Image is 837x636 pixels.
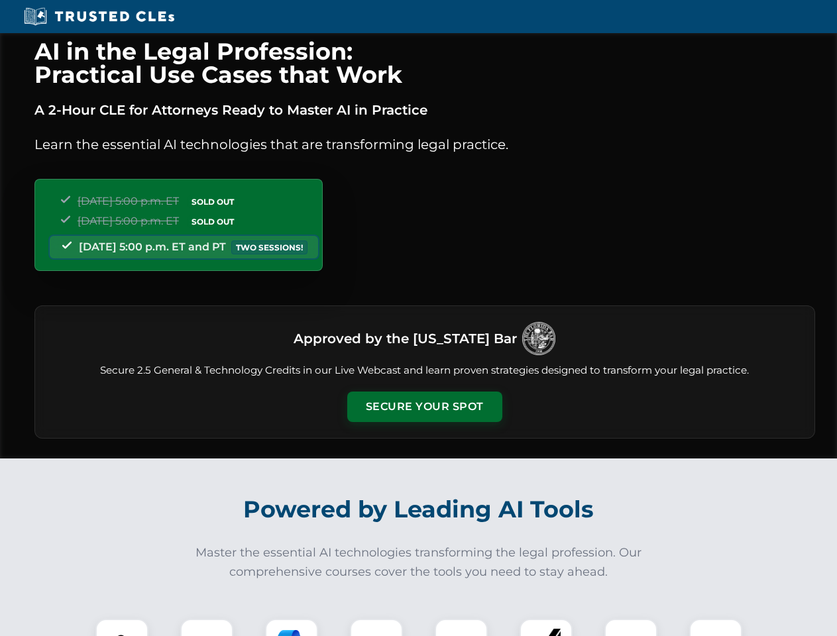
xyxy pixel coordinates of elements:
h3: Approved by the [US_STATE] Bar [294,327,517,350]
p: Secure 2.5 General & Technology Credits in our Live Webcast and learn proven strategies designed ... [51,363,799,378]
span: [DATE] 5:00 p.m. ET [78,215,179,227]
p: Learn the essential AI technologies that are transforming legal practice. [34,134,815,155]
img: Trusted CLEs [20,7,178,26]
p: A 2-Hour CLE for Attorneys Ready to Master AI in Practice [34,99,815,121]
span: [DATE] 5:00 p.m. ET [78,195,179,207]
button: Secure Your Spot [347,392,502,422]
span: SOLD OUT [187,215,239,229]
img: Logo [522,322,555,355]
h2: Powered by Leading AI Tools [52,486,786,533]
p: Master the essential AI technologies transforming the legal profession. Our comprehensive courses... [187,543,651,582]
span: SOLD OUT [187,195,239,209]
h1: AI in the Legal Profession: Practical Use Cases that Work [34,40,815,86]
